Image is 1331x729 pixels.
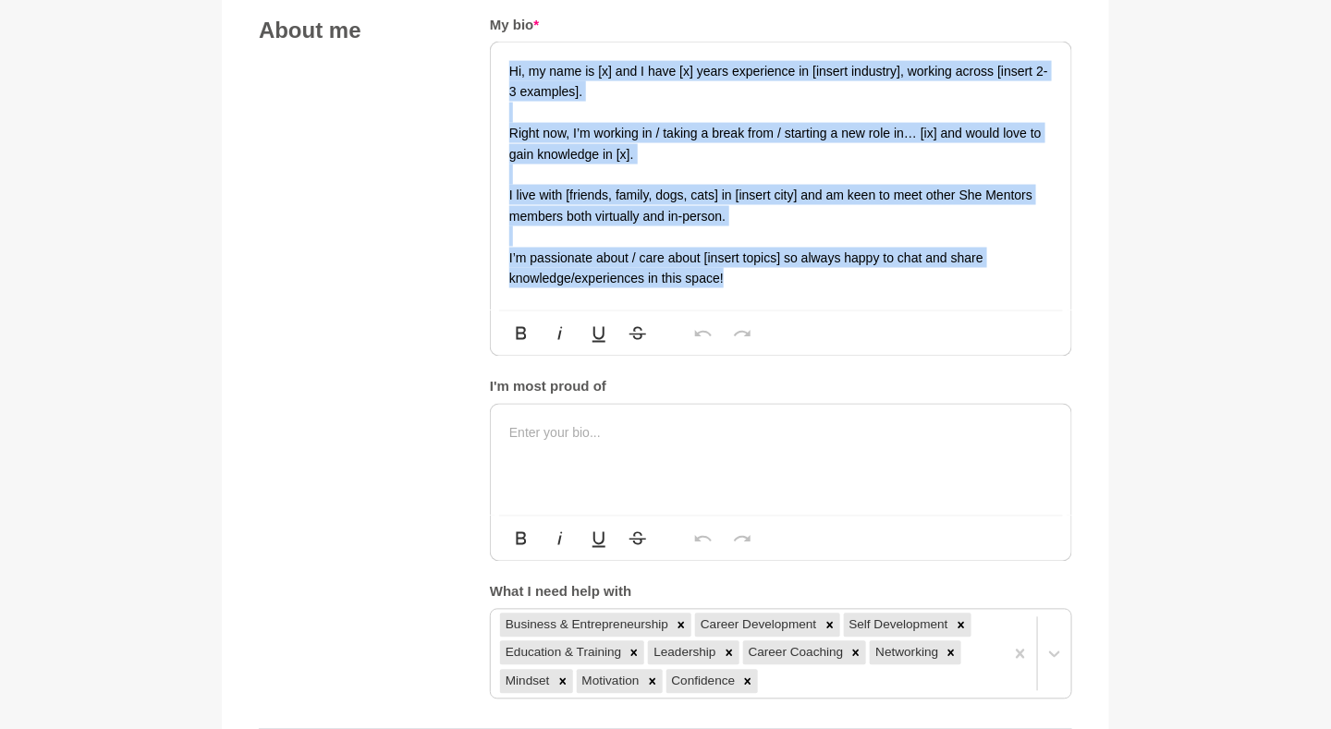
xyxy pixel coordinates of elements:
button: Italic (Ctrl+I) [543,520,578,557]
button: Strikethrough (Ctrl+S) [620,315,655,352]
button: Underline (Ctrl+U) [581,315,617,352]
div: Career Coaching [743,641,847,665]
p: Hi, my name is [x] and I have [x] years experience in [insert industry], working across [insert 2... [509,61,1053,103]
p: I’m passionate about / care about [insert topics] so always happy to chat and share knowledge/exp... [509,248,1053,289]
div: Self Development [844,614,951,638]
button: Bold (Ctrl+B) [504,315,539,352]
h5: What I need help with [490,584,1072,601]
div: Leadership [648,641,718,665]
button: Bold (Ctrl+B) [504,520,539,557]
div: Education & Training [500,641,624,665]
div: Confidence [666,670,739,694]
button: Redo (Ctrl+Shift+Z) [725,520,760,557]
button: Undo (Ctrl+Z) [686,520,721,557]
p: Right now, I’m working in / taking a break from / starting a new role in… [ix] and would love to ... [509,123,1053,164]
h4: About me [259,17,453,44]
h5: My bio [490,17,1072,34]
div: Motivation [577,670,642,694]
button: Strikethrough (Ctrl+S) [620,520,655,557]
h5: I'm most proud of [490,379,1072,396]
button: Italic (Ctrl+I) [543,315,578,352]
div: Business & Entrepreneurship [500,614,671,638]
button: Underline (Ctrl+U) [581,520,617,557]
div: Career Development [695,614,819,638]
div: Networking [870,641,941,665]
button: Undo (Ctrl+Z) [686,315,721,352]
button: Redo (Ctrl+Shift+Z) [725,315,760,352]
div: Mindset [500,670,553,694]
p: I live with [friends, family, dogs, cats] in [insert city] and am keen to meet other She Mentors ... [509,185,1053,226]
